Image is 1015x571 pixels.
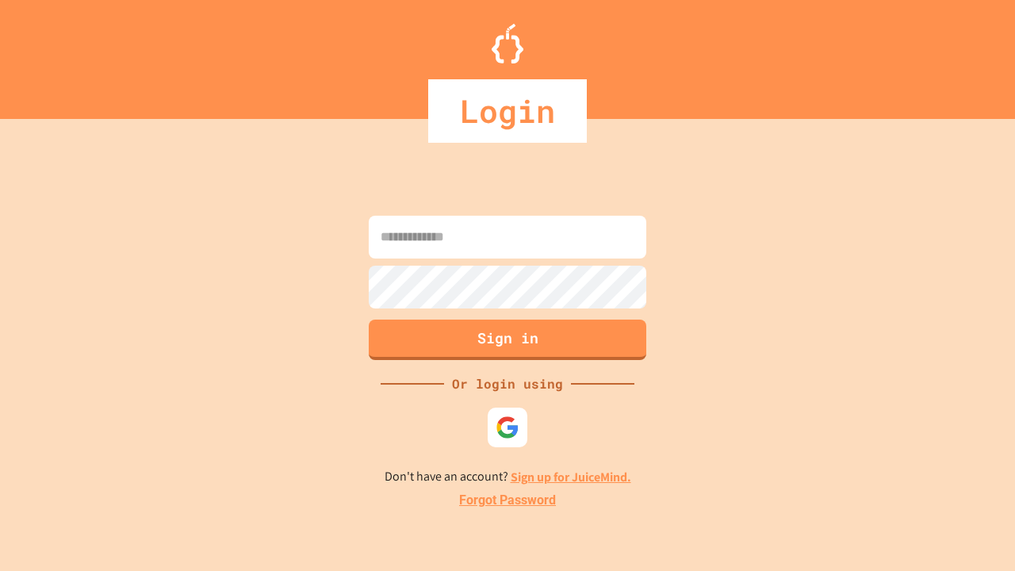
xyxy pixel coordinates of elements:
[444,374,571,393] div: Or login using
[369,320,646,360] button: Sign in
[492,24,523,63] img: Logo.svg
[428,79,587,143] div: Login
[385,467,631,487] p: Don't have an account?
[511,469,631,485] a: Sign up for JuiceMind.
[459,491,556,510] a: Forgot Password
[496,416,519,439] img: google-icon.svg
